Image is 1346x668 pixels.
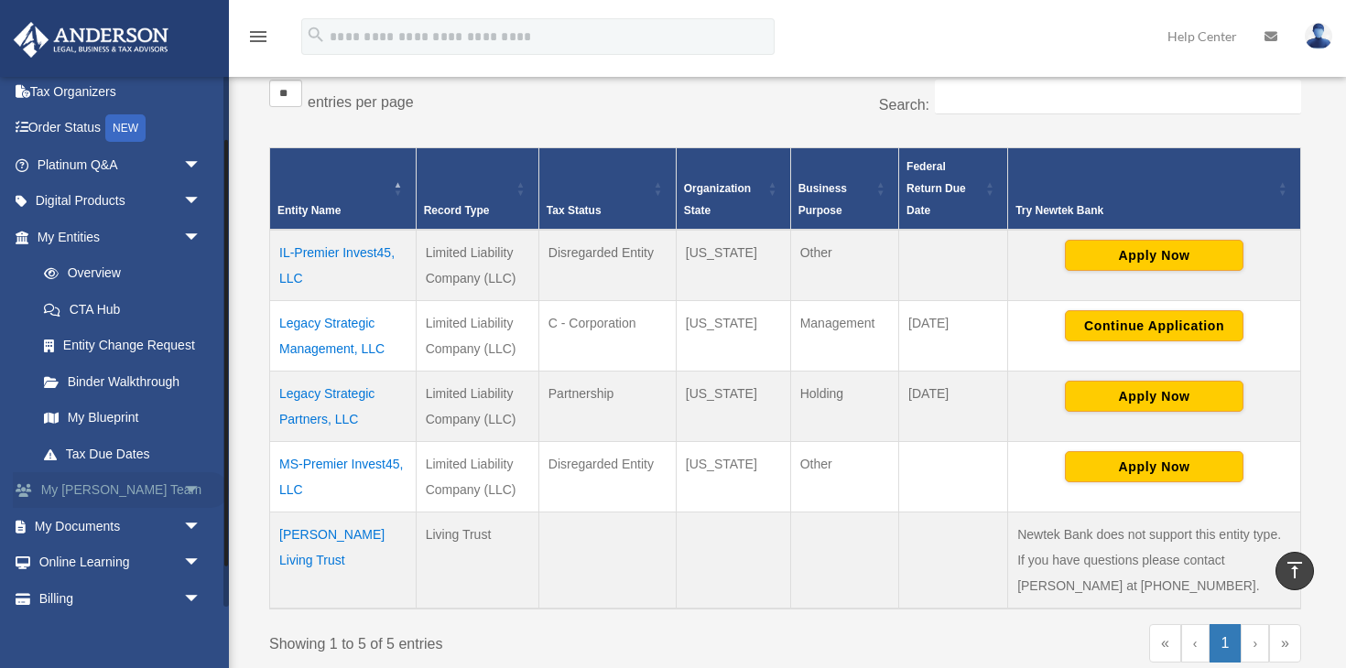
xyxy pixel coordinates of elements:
[1065,310,1243,341] button: Continue Application
[790,441,898,512] td: Other
[676,147,790,230] th: Organization State: Activate to sort
[416,441,538,512] td: Limited Liability Company (LLC)
[269,624,772,657] div: Showing 1 to 5 of 5 entries
[547,204,602,217] span: Tax Status
[247,26,269,48] i: menu
[270,300,417,371] td: Legacy Strategic Management, LLC
[105,114,146,142] div: NEW
[1305,23,1332,49] img: User Pic
[183,508,220,545] span: arrow_drop_down
[790,147,898,230] th: Business Purpose: Activate to sort
[676,441,790,512] td: [US_STATE]
[1015,199,1273,221] div: Try Newtek Bank
[798,182,847,217] span: Business Purpose
[308,94,414,110] label: entries per page
[183,219,220,256] span: arrow_drop_down
[684,182,751,217] span: Organization State
[270,512,417,609] td: [PERSON_NAME] Living Trust
[270,230,417,301] td: IL-Premier Invest45, LLC
[26,328,220,364] a: Entity Change Request
[538,371,676,441] td: Partnership
[13,183,229,220] a: Digital Productsarrow_drop_down
[416,147,538,230] th: Record Type: Activate to sort
[13,472,229,509] a: My [PERSON_NAME] Teamarrow_drop_down
[13,508,229,544] a: My Documentsarrow_drop_down
[790,300,898,371] td: Management
[13,544,229,581] a: Online Learningarrow_drop_down
[270,147,417,230] th: Entity Name: Activate to invert sorting
[1008,512,1301,609] td: Newtek Bank does not support this entity type. If you have questions please contact [PERSON_NAME]...
[183,472,220,510] span: arrow_drop_down
[183,146,220,184] span: arrow_drop_down
[538,230,676,301] td: Disregarded Entity
[26,363,220,400] a: Binder Walkthrough
[1065,381,1243,412] button: Apply Now
[1275,552,1314,590] a: vertical_align_top
[879,97,929,113] label: Search:
[277,204,341,217] span: Entity Name
[676,300,790,371] td: [US_STATE]
[26,436,220,472] a: Tax Due Dates
[676,371,790,441] td: [US_STATE]
[906,160,966,217] span: Federal Return Due Date
[270,441,417,512] td: MS-Premier Invest45, LLC
[306,25,326,45] i: search
[416,512,538,609] td: Living Trust
[270,371,417,441] td: Legacy Strategic Partners, LLC
[247,32,269,48] a: menu
[416,371,538,441] td: Limited Liability Company (LLC)
[424,204,490,217] span: Record Type
[13,73,229,110] a: Tax Organizers
[183,580,220,618] span: arrow_drop_down
[183,544,220,582] span: arrow_drop_down
[13,110,229,147] a: Order StatusNEW
[1065,451,1243,482] button: Apply Now
[1149,624,1181,663] a: First
[416,300,538,371] td: Limited Liability Company (LLC)
[416,230,538,301] td: Limited Liability Company (LLC)
[1284,559,1306,581] i: vertical_align_top
[183,183,220,221] span: arrow_drop_down
[26,255,211,292] a: Overview
[899,147,1008,230] th: Federal Return Due Date: Activate to sort
[790,230,898,301] td: Other
[538,300,676,371] td: C - Corporation
[1065,240,1243,271] button: Apply Now
[26,400,220,436] a: My Blueprint
[790,371,898,441] td: Holding
[538,147,676,230] th: Tax Status: Activate to sort
[26,291,220,328] a: CTA Hub
[13,580,229,617] a: Billingarrow_drop_down
[899,300,1008,371] td: [DATE]
[13,146,229,183] a: Platinum Q&Aarrow_drop_down
[1008,147,1301,230] th: Try Newtek Bank : Activate to sort
[899,371,1008,441] td: [DATE]
[8,22,174,58] img: Anderson Advisors Platinum Portal
[13,219,220,255] a: My Entitiesarrow_drop_down
[538,441,676,512] td: Disregarded Entity
[676,230,790,301] td: [US_STATE]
